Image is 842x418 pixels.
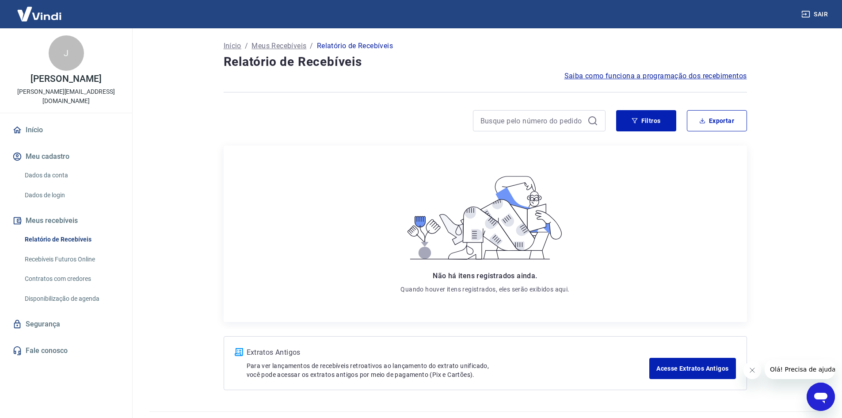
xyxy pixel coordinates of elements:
h4: Relatório de Recebíveis [224,53,747,71]
a: Contratos com credores [21,270,122,288]
a: Recebíveis Futuros Online [21,250,122,268]
a: Segurança [11,314,122,334]
img: Vindi [11,0,68,27]
a: Fale conosco [11,341,122,360]
span: Não há itens registrados ainda. [433,272,537,280]
a: Saiba como funciona a programação dos recebimentos [564,71,747,81]
a: Relatório de Recebíveis [21,230,122,249]
iframe: Mensagem da empresa [765,360,835,379]
button: Filtros [616,110,676,131]
p: / [310,41,313,51]
p: Extratos Antigos [247,347,650,358]
button: Meus recebíveis [11,211,122,230]
a: Meus Recebíveis [251,41,306,51]
p: / [245,41,248,51]
iframe: Fechar mensagem [743,361,761,379]
div: J [49,35,84,71]
p: Relatório de Recebíveis [317,41,393,51]
img: ícone [235,348,243,356]
p: Quando houver itens registrados, eles serão exibidos aqui. [400,285,569,294]
input: Busque pelo número do pedido [480,114,584,127]
a: Acesse Extratos Antigos [649,358,735,379]
a: Início [11,120,122,140]
a: Dados de login [21,186,122,204]
p: [PERSON_NAME] [30,74,101,84]
button: Sair [800,6,831,23]
p: [PERSON_NAME][EMAIL_ADDRESS][DOMAIN_NAME] [7,87,125,106]
button: Meu cadastro [11,147,122,166]
a: Disponibilização de agenda [21,290,122,308]
button: Exportar [687,110,747,131]
iframe: Botão para abrir a janela de mensagens [807,383,835,411]
a: Início [224,41,241,51]
span: Olá! Precisa de ajuda? [5,6,74,13]
p: Para ver lançamentos de recebíveis retroativos ao lançamento do extrato unificado, você pode aces... [247,361,650,379]
a: Dados da conta [21,166,122,184]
